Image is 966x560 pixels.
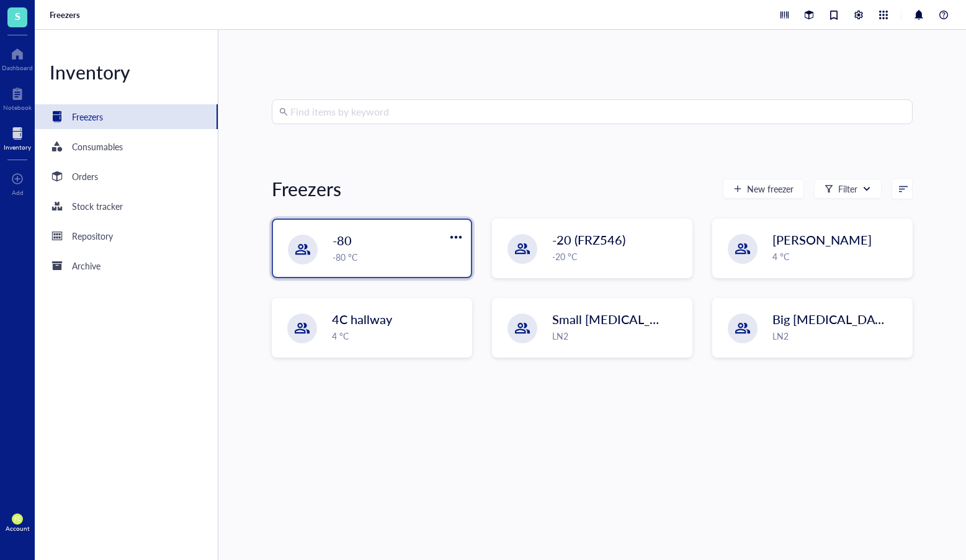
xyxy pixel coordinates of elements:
[35,60,218,84] div: Inventory
[35,224,218,248] a: Repository
[50,9,83,20] a: Freezers
[72,169,98,183] div: Orders
[14,516,21,522] span: FC
[552,250,684,263] div: -20 °C
[772,231,872,248] span: [PERSON_NAME]
[35,253,218,278] a: Archive
[272,176,341,201] div: Freezers
[2,44,33,71] a: Dashboard
[72,110,103,124] div: Freezers
[15,8,20,24] span: S
[772,250,905,263] div: 4 °C
[6,525,30,532] div: Account
[552,231,625,248] span: -20 (FRZ546)
[12,189,24,196] div: Add
[3,84,32,111] a: Notebook
[772,310,922,328] span: Big [MEDICAL_DATA] Tank
[2,64,33,71] div: Dashboard
[552,310,714,328] span: Small [MEDICAL_DATA] Tank
[35,134,218,159] a: Consumables
[72,199,123,213] div: Stock tracker
[552,329,684,343] div: LN2
[72,229,113,243] div: Repository
[332,329,464,343] div: 4 °C
[35,164,218,189] a: Orders
[747,184,794,194] span: New freezer
[72,140,123,153] div: Consumables
[35,194,218,219] a: Stock tracker
[4,124,31,151] a: Inventory
[72,259,101,273] div: Archive
[3,104,32,111] div: Notebook
[333,250,463,264] div: -80 °C
[332,310,392,328] span: 4C hallway
[333,232,352,249] span: -80
[772,329,905,343] div: LN2
[35,104,218,129] a: Freezers
[4,143,31,151] div: Inventory
[838,182,857,196] div: Filter
[723,179,804,199] button: New freezer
